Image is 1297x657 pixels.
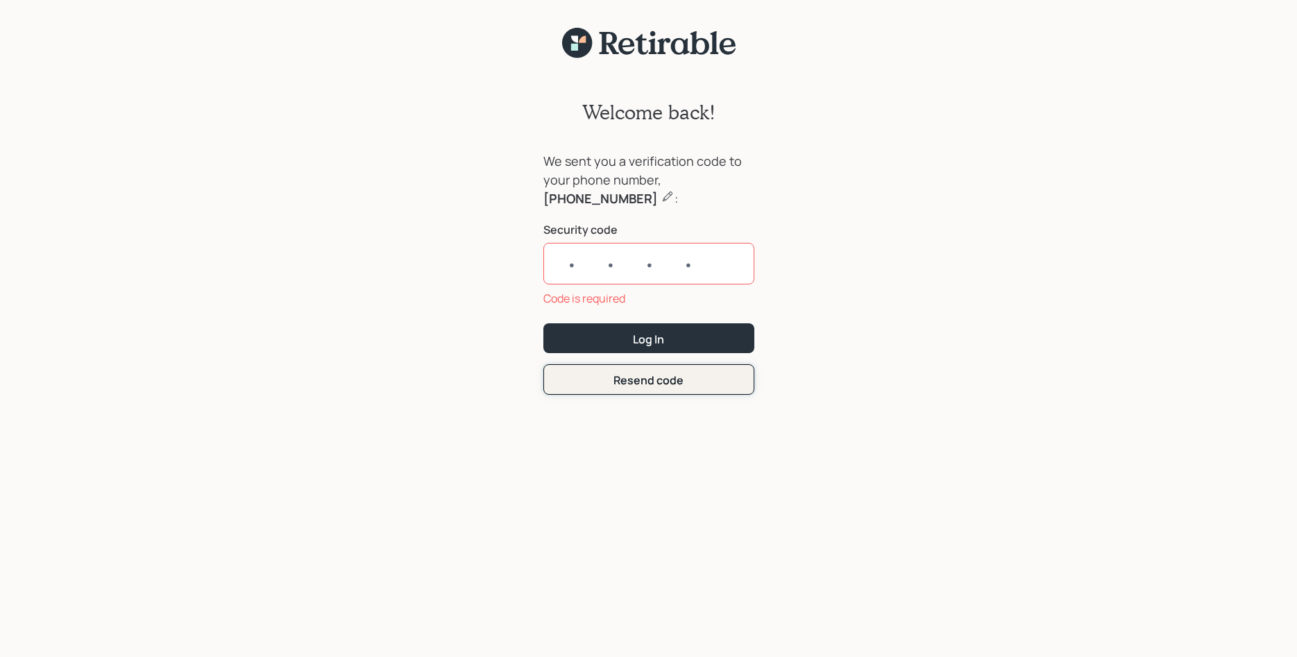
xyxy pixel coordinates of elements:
[543,152,754,208] div: We sent you a verification code to your phone number, :
[613,373,684,388] div: Resend code
[543,190,658,207] b: [PHONE_NUMBER]
[582,101,715,124] h2: Welcome back!
[543,323,754,353] button: Log In
[543,364,754,394] button: Resend code
[543,290,754,307] div: Code is required
[633,332,664,347] div: Log In
[543,222,754,237] label: Security code
[543,243,754,284] input: ••••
